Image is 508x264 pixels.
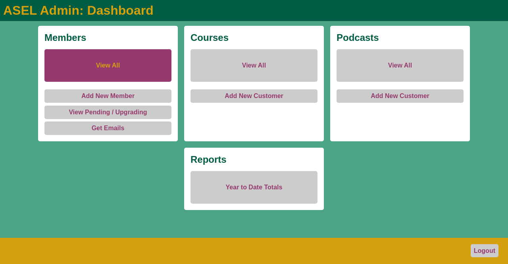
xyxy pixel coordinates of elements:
[190,89,317,103] a: Add New Customer
[190,171,317,204] a: Year to Date Totals
[3,3,505,18] h1: ASEL Admin: Dashboard
[337,32,464,43] h2: Podcasts
[190,154,317,165] h2: Reports
[44,89,171,103] a: Add New Member
[44,49,171,82] a: View All
[44,32,171,43] h2: Members
[337,49,464,82] a: View All
[44,106,171,119] a: View Pending / Upgrading
[190,32,317,43] h2: Courses
[44,121,171,135] a: Get Emails
[190,49,317,82] a: View All
[337,89,464,103] a: Add New Customer
[471,244,498,257] a: Logout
